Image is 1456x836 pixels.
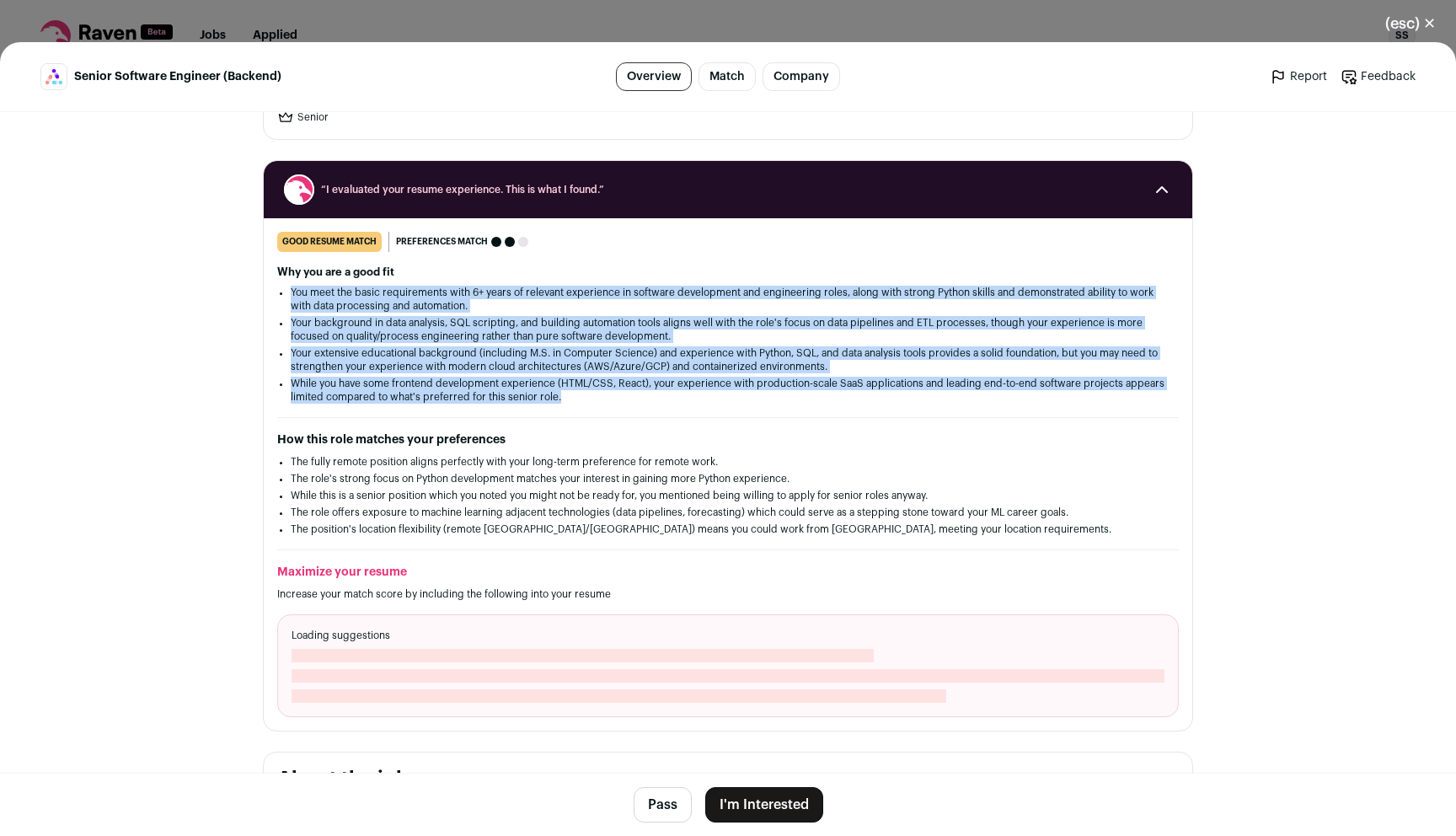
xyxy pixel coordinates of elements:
[616,62,692,91] a: Overview
[1270,68,1327,85] a: Report
[396,233,488,250] span: Preferences match
[277,232,382,252] div: good resume match
[291,489,1165,502] li: While this is a senior position which you noted you might not be ready for, you mentioned being w...
[291,346,1165,373] li: Your extensive educational background (including M.S. in Computer Science) and experience with Py...
[705,787,823,823] button: I'm Interested
[634,787,692,823] button: Pass
[321,183,1135,196] span: “I evaluated your resume experience. This is what I found.”
[291,522,1165,536] li: The position's location flexibility (remote [GEOGRAPHIC_DATA]/[GEOGRAPHIC_DATA]) means you could ...
[763,62,840,91] a: Company
[291,506,1165,519] li: The role offers exposure to machine learning adjacent technologies (data pipelines, forecasting) ...
[277,265,1179,279] h2: Why you are a good fit
[291,377,1165,404] li: While you have some frontend development experience (HTML/CSS, React), your experience with produ...
[699,62,756,91] a: Match
[277,564,1179,581] h2: Maximize your resume
[277,614,1179,717] div: Loading suggestions
[277,587,1179,601] p: Increase your match score by including the following into your resume
[291,472,1165,485] li: The role's strong focus on Python development matches your interest in gaining more Python experi...
[1365,5,1456,42] button: Close modal
[291,286,1165,313] li: You meet the basic requirements with 6+ years of relevant experience in software development and ...
[41,64,67,89] img: 1aa7b825cf0754e539ceeb5f59804a981191bc4e5a1aafbe256bae55b145bd4d.jpg
[291,316,1165,343] li: Your background in data analysis, SQL scripting, and building automation tools aligns well with t...
[74,68,281,85] span: Senior Software Engineer (Backend)
[277,109,496,126] li: Senior
[277,431,1179,448] h2: How this role matches your preferences
[277,766,1179,793] h2: About the job
[1341,68,1416,85] a: Feedback
[291,455,1165,469] li: The fully remote position aligns perfectly with your long-term preference for remote work.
